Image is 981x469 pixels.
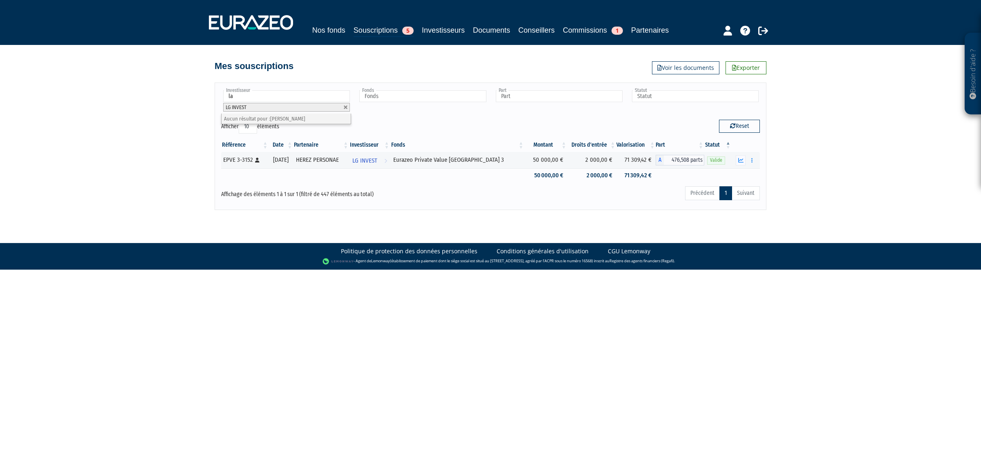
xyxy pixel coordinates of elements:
td: 71 309,42 € [616,168,656,183]
th: Part: activer pour trier la colonne par ordre croissant [656,138,704,152]
a: Commissions1 [563,25,623,36]
div: [DATE] [271,156,290,164]
a: Nos fonds [312,25,345,36]
select: Afficheréléments [239,120,257,134]
p: Besoin d'aide ? [968,37,978,111]
div: Affichage des éléments 1 à 1 sur 1 (filtré de 447 éléments au total) [221,185,439,199]
th: Montant: activer pour trier la colonne par ordre croissant [524,138,567,152]
a: Lemonway [371,258,390,264]
td: HEREZ PERSONAE [293,152,349,168]
th: Partenaire: activer pour trier la colonne par ordre croissant [293,138,349,152]
span: 1 [611,27,623,35]
td: 2 000,00 € [567,168,616,183]
a: Registre des agents financiers (Regafi) [609,258,674,264]
a: Partenaires [631,25,669,36]
th: Date: activer pour trier la colonne par ordre croissant [269,138,293,152]
a: CGU Lemonway [608,247,650,255]
a: Politique de protection des données personnelles [341,247,477,255]
h4: Mes souscriptions [215,61,293,71]
a: LG INVEST [349,152,390,168]
div: EPVE 3-3152 [223,156,266,164]
span: LG INVEST [352,153,377,168]
span: [PERSON_NAME] [270,116,305,122]
a: Exporter [726,61,766,74]
li: Aucun résultat pour : [222,114,351,124]
span: 5 [402,27,414,35]
div: A - Eurazeo Private Value Europe 3 [656,155,704,165]
span: Valide [707,156,725,164]
td: 2 000,00 € [567,152,616,168]
span: A [656,155,664,165]
img: 1732889491-logotype_eurazeo_blanc_rvb.png [209,15,293,30]
button: Reset [719,120,760,133]
a: Conditions générales d'utilisation [497,247,589,255]
th: Référence : activer pour trier la colonne par ordre croissant [221,138,269,152]
a: Documents [473,25,510,36]
a: Investisseurs [422,25,465,36]
th: Droits d'entrée: activer pour trier la colonne par ordre croissant [567,138,616,152]
th: Valorisation: activer pour trier la colonne par ordre croissant [616,138,656,152]
th: Fonds: activer pour trier la colonne par ordre croissant [390,138,524,152]
i: [Français] Personne physique [255,158,260,163]
a: Souscriptions5 [354,25,414,37]
a: Conseillers [518,25,555,36]
img: logo-lemonway.png [323,257,354,266]
span: 476,508 parts [664,155,704,165]
td: 50 000,00 € [524,152,567,168]
label: Afficher éléments [221,120,279,134]
div: Eurazeo Private Value [GEOGRAPHIC_DATA] 3 [393,156,522,164]
div: - Agent de (établissement de paiement dont le siège social est situé au [STREET_ADDRESS], agréé p... [8,257,973,266]
a: 1 [719,186,732,200]
td: 50 000,00 € [524,168,567,183]
th: Investisseur: activer pour trier la colonne par ordre croissant [349,138,390,152]
th: Statut : activer pour trier la colonne par ordre d&eacute;croissant [704,138,732,152]
i: Voir l'investisseur [384,153,387,168]
a: Voir les documents [652,61,719,74]
td: 71 309,42 € [616,152,656,168]
span: LG INVEST [226,104,246,110]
